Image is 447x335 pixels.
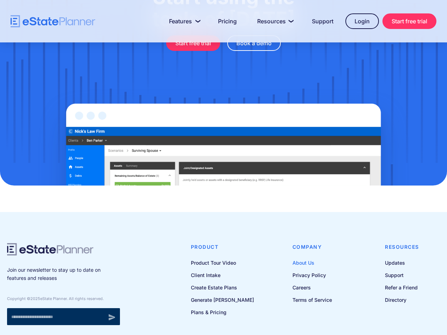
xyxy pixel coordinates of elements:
a: Terms of Service [292,295,332,304]
a: Start free trial [382,13,436,29]
a: Support [303,14,342,28]
h4: Product [191,243,254,251]
a: Resources [249,14,300,28]
a: Updates [385,258,419,267]
a: Plans & Pricing [191,308,254,317]
a: Directory [385,295,419,304]
a: About Us [292,258,332,267]
a: Login [345,13,379,29]
a: Generate [PERSON_NAME] [191,295,254,304]
form: Newsletter signup [7,308,120,325]
span: 2025 [30,296,40,301]
a: Product Tour Video [191,258,254,267]
div: Copyright © eState Planner. All rights reserved. [7,296,120,301]
a: home [11,15,95,28]
h4: Company [292,243,332,251]
a: Pricing [210,14,245,28]
a: Privacy Policy [292,271,332,280]
a: Book a demo [227,35,281,51]
a: Features [161,14,206,28]
h4: Resources [385,243,419,251]
a: Support [385,271,419,280]
a: Create Estate Plans [191,283,254,292]
a: Start free trial [166,35,220,51]
a: Refer a Friend [385,283,419,292]
a: Client Intake [191,271,254,280]
a: Careers [292,283,332,292]
p: Join our newsletter to stay up to date on features and releases [7,266,120,282]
